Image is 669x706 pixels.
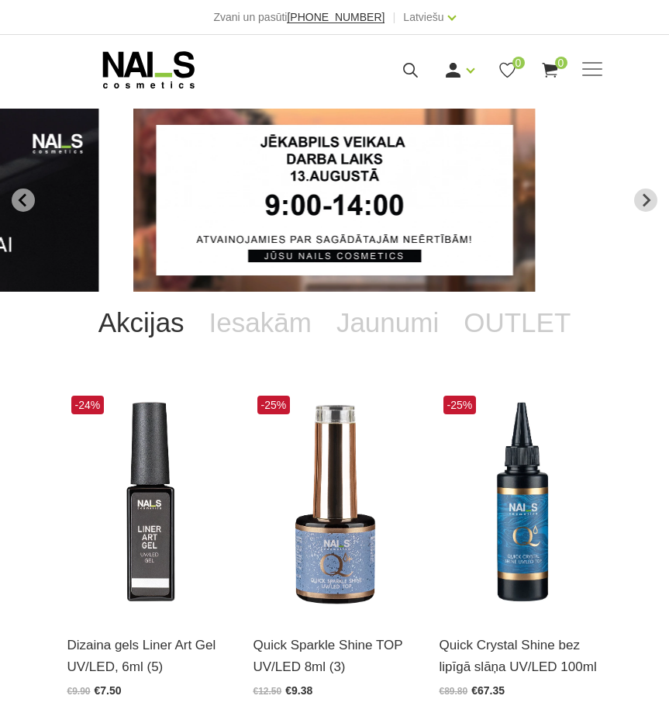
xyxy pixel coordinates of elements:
span: 0 [555,57,567,69]
button: Next slide [634,189,657,212]
a: Quick Crystal Shine bez lipīgā slāņa UV/LED 100ml [440,635,602,677]
a: Iesakām [197,292,324,354]
a: OUTLET [451,292,583,354]
li: 1 of 12 [134,109,536,292]
span: -25% [443,396,477,414]
span: -24% [71,396,105,414]
img: Virsējais pārklājums bez lipīgā slāņa ar mirdzuma efektu.Pieejami 3 veidi:* Starlight - ar smalkā... [253,392,416,616]
span: €89.80 [440,686,468,697]
span: €9.38 [285,684,312,697]
span: | [392,8,395,26]
span: -25% [257,396,291,414]
img: Virsējais pārklājums bez lipīgā slāņa un UV zilā pārklājuma. Nodrošina izcilu spīdumu manikīram l... [440,392,602,616]
a: Latviešu [403,8,443,26]
span: €9.90 [67,686,91,697]
span: €7.50 [95,684,122,697]
button: Go to last slide [12,189,35,212]
a: 0 [540,61,560,80]
a: 0 [498,61,517,80]
a: Dizaina gels Liner Art Gel UV/LED, 6ml (5) [67,635,230,677]
a: Akcijas [86,292,197,354]
a: [PHONE_NUMBER] [287,12,385,23]
img: Liner Art Gel - UV/LED dizaina gels smalku, vienmērīgu, pigmentētu līniju zīmēšanai.Lielisks palī... [67,392,230,616]
span: [PHONE_NUMBER] [287,11,385,23]
a: Jaunumi [324,292,451,354]
span: €67.35 [471,684,505,697]
a: Quick Sparkle Shine TOP UV/LED 8ml (3) [253,635,416,677]
span: €12.50 [253,686,282,697]
div: Zvani un pasūti [213,8,385,26]
span: 0 [512,57,525,69]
